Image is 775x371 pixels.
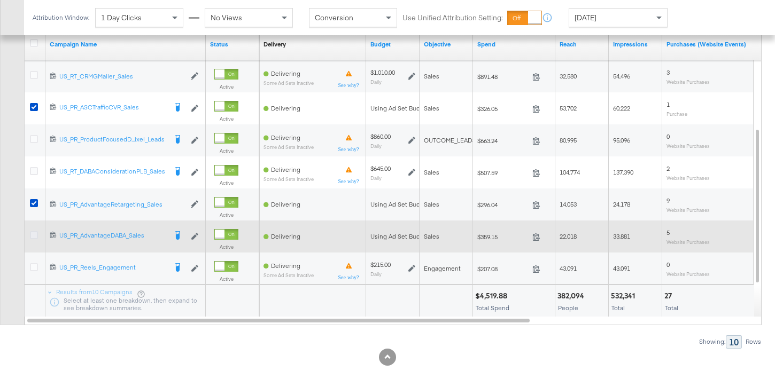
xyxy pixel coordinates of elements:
a: Shows the current state of your Ad Campaign. [210,40,255,49]
span: 33,881 [613,232,630,240]
sub: Some Ad Sets Inactive [263,80,314,86]
div: 382,094 [557,291,587,301]
sub: Website Purchases [666,143,710,149]
a: US_PR_Reels_Engagement [59,263,166,274]
span: Total [611,304,625,312]
a: US_PR_AdvantageRetargeting_Sales [59,200,185,209]
span: No Views [211,13,242,22]
span: 54,496 [613,72,630,80]
sub: Website Purchases [666,239,710,245]
sub: Website Purchases [666,207,710,213]
span: 60,222 [613,104,630,112]
div: $645.00 [370,164,391,173]
div: US_PR_Reels_Engagement [59,263,166,272]
span: Delivering [271,262,300,270]
span: 5 [666,228,670,236]
a: US_PR_ASCTrafficCVR_Sales [59,103,166,114]
label: Active [214,211,238,218]
span: Delivering [271,200,300,208]
sub: Daily [370,175,382,181]
span: Sales [424,104,439,112]
span: 1 Day Clicks [101,13,142,22]
label: Active [214,243,238,250]
label: Use Unified Attribution Setting: [402,13,503,23]
span: 3 [666,68,670,76]
div: $1,010.00 [370,68,395,77]
div: Using Ad Set Budget [370,232,430,241]
span: $326.05 [477,105,528,113]
span: $296.04 [477,201,528,209]
div: US_PR_ASCTrafficCVR_Sales [59,103,166,112]
span: 24,178 [613,200,630,208]
div: Using Ad Set Budget [370,200,430,209]
label: Active [214,275,238,282]
a: US_PR_ProductFocusedD...ixel_Leads [59,135,166,146]
span: $507.59 [477,169,528,177]
span: 14,053 [560,200,577,208]
span: Total [665,304,678,312]
span: 137,390 [613,168,633,176]
div: 10 [726,335,742,349]
div: Delivery [263,40,286,49]
span: $359.15 [477,233,528,241]
span: Sales [424,168,439,176]
span: 80,995 [560,136,577,144]
span: 0 [666,132,670,140]
span: 9 [666,196,670,204]
a: US_RT_CRMGMailer_Sales [59,72,185,81]
span: Sales [424,200,439,208]
span: 53,702 [560,104,577,112]
a: US_RT_DABAConsiderationPLB_Sales [59,167,166,178]
a: The number of people your ad was served to. [560,40,604,49]
div: US_RT_DABAConsiderationPLB_Sales [59,167,166,176]
div: $860.00 [370,132,391,141]
sub: Daily [370,143,382,149]
span: Sales [424,72,439,80]
sub: Some Ad Sets Inactive [263,272,314,278]
sub: Purchase [666,110,687,117]
a: Reflects the ability of your Ad Campaign to achieve delivery based on ad states, schedule and bud... [263,40,286,49]
div: 532,341 [611,291,638,301]
label: Active [214,179,238,186]
div: US_PR_AdvantageRetargeting_Sales [59,200,185,209]
div: Attribution Window: [32,14,90,21]
span: Conversion [315,13,353,22]
span: 32,580 [560,72,577,80]
span: Delivering [271,104,300,112]
div: 27 [664,291,675,301]
sub: Website Purchases [666,78,710,85]
a: Your campaign's objective. [424,40,469,49]
div: Showing: [699,338,726,345]
span: 43,091 [613,264,630,272]
span: Delivering [271,69,300,77]
span: OUTCOME_LEADS [424,136,476,144]
sub: Website Purchases [666,175,710,181]
sub: Daily [370,271,382,277]
a: The number of times your ad was served. On mobile apps an ad is counted as served the first time ... [613,40,658,49]
span: Engagement [424,264,461,272]
span: 0 [666,261,670,269]
span: Delivering [271,232,300,240]
span: Total Spend [476,304,509,312]
a: The total amount spent to date. [477,40,551,49]
a: The maximum amount you're willing to spend on your ads, on average each day or over the lifetime ... [370,40,415,49]
a: The number of times a purchase was made tracked by your Custom Audience pixel on your website aft... [666,40,765,49]
div: $215.00 [370,261,391,269]
label: Active [214,115,238,122]
div: Using Ad Set Budget [370,104,430,113]
label: Active [214,83,238,90]
span: Delivering [271,165,300,173]
sub: Website Purchases [666,271,710,277]
span: Delivering [271,133,300,141]
sub: Some Ad Sets Inactive [263,144,314,150]
span: 104,774 [560,168,580,176]
span: $891.48 [477,73,528,81]
span: 22,018 [560,232,577,240]
a: Your campaign name. [50,40,201,49]
sub: Daily [370,78,382,85]
span: 1 [666,100,670,108]
div: US_PR_ProductFocusedD...ixel_Leads [59,135,166,144]
a: US_PR_AdvantageDABA_Sales [59,231,166,242]
span: $207.08 [477,265,528,273]
span: People [558,304,578,312]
